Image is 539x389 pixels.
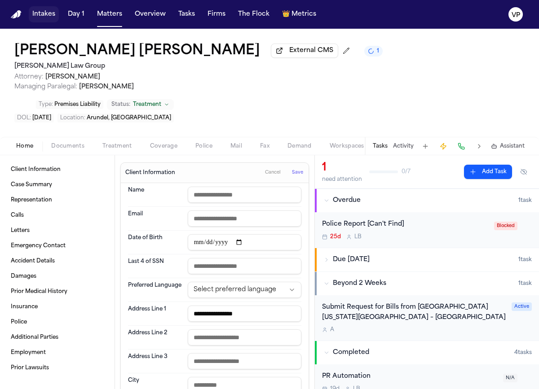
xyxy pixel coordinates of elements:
[271,44,338,58] button: External CMS
[11,288,67,295] span: Prior Medical History
[11,242,66,249] span: Emergency Contact
[7,178,107,192] a: Case Summary
[491,143,525,150] button: Assistant
[204,6,229,22] button: Firms
[315,189,539,212] button: Overdue1task
[11,303,38,310] span: Insurance
[260,143,269,150] span: Fax
[322,302,506,323] div: Submit Request for Bills from [GEOGRAPHIC_DATA] [US_STATE][GEOGRAPHIC_DATA] – [GEOGRAPHIC_DATA]
[102,143,132,150] span: Treatment
[14,43,260,59] h1: [PERSON_NAME] [PERSON_NAME]
[7,330,107,345] a: Additional Parties
[230,143,242,150] span: Mail
[45,74,100,80] span: [PERSON_NAME]
[315,295,539,341] div: Open task: Submit Request for Bills from MaineHealth Maine Medical Center – Biddeford
[128,187,182,203] dt: Name
[322,176,362,183] div: need attention
[7,300,107,314] a: Insurance
[292,170,303,176] span: Save
[60,115,85,121] span: Location :
[128,258,182,274] dt: Last 4 of SSN
[503,374,517,382] span: N/A
[333,279,386,288] span: Beyond 2 Weeks
[7,254,107,268] a: Accident Details
[7,223,107,238] a: Letters
[354,233,362,240] span: L B
[516,165,532,179] button: Hide completed tasks (⌘⇧H)
[514,349,532,356] span: 4 task s
[14,61,383,72] h2: [PERSON_NAME] Law Group
[14,83,77,90] span: Managing Paralegal:
[124,169,177,176] h3: Client Information
[128,282,182,298] dt: Preferred Language
[175,6,199,22] a: Tasks
[111,101,130,108] span: Status:
[377,48,379,55] span: 1
[333,348,369,357] span: Completed
[14,74,44,80] span: Attorney:
[11,197,52,204] span: Representation
[14,114,54,122] button: Edit DOL: 2025-07-25
[11,181,52,188] span: Case Summary
[14,43,260,59] button: Edit matter name
[64,6,88,22] button: Day 1
[419,140,432,153] button: Add Task
[11,212,24,219] span: Calls
[315,272,539,295] button: Beyond 2 Weeks1task
[512,12,520,18] text: VP
[518,197,532,204] span: 1 task
[315,212,539,248] div: Open task: Police Report [Can't Find]
[29,6,59,22] button: Intakes
[11,258,55,265] span: Accident Details
[11,319,27,326] span: Police
[11,227,30,234] span: Letters
[7,361,107,375] a: Prior Lawsuits
[455,140,468,153] button: Make a Call
[7,345,107,360] a: Employment
[51,143,84,150] span: Documents
[500,143,525,150] span: Assistant
[315,248,539,271] button: Due [DATE]1task
[128,353,182,369] dt: Address Line 3
[32,115,51,121] span: [DATE]
[93,6,126,22] button: Matters
[195,143,212,150] span: Police
[36,100,103,109] button: Edit Type: Premises Liability
[402,168,411,175] span: 0 / 7
[322,161,362,175] div: 1
[292,10,316,19] span: Metrics
[133,101,161,108] span: Treatment
[278,6,320,22] button: crownMetrics
[262,166,283,180] button: Cancel
[57,114,174,122] button: Edit Location: Arundel, ME
[7,208,107,223] a: Calls
[393,143,414,150] button: Activity
[7,162,107,177] a: Client Information
[364,46,383,57] button: 1 active task
[494,222,517,230] span: Blocked
[39,102,53,107] span: Type :
[7,239,107,253] a: Emergency Contact
[128,306,182,322] dt: Address Line 1
[373,143,388,150] button: Tasks
[234,6,273,22] button: The Flock
[11,10,22,19] a: Home
[87,115,171,121] span: Arundel, [GEOGRAPHIC_DATA]
[287,143,312,150] span: Demand
[315,341,539,364] button: Completed4tasks
[289,46,333,55] span: External CMS
[107,99,174,110] button: Change status from Treatment
[7,193,107,207] a: Representation
[330,143,364,150] span: Workspaces
[131,6,169,22] button: Overview
[150,143,177,150] span: Coverage
[289,166,306,180] button: Save
[518,256,532,263] span: 1 task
